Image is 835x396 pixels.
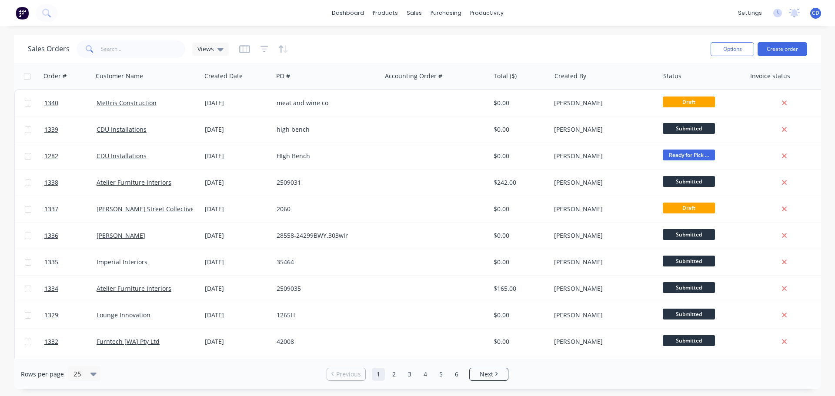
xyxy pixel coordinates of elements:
a: Lounge Innovation [97,311,150,319]
a: Page 1 is your current page [372,368,385,381]
div: PO # [276,72,290,80]
div: Status [663,72,681,80]
div: purchasing [426,7,466,20]
div: [PERSON_NAME] [554,311,651,319]
a: Page 3 [403,368,416,381]
span: Rows per page [21,370,64,379]
a: 1332 [44,329,97,355]
div: $0.00 [494,311,544,319]
div: 1265H [277,311,373,319]
div: settings [734,7,766,20]
span: Submitted [663,229,715,240]
a: Atelier Furniture Interiors [97,284,171,293]
div: Accounting Order # [385,72,442,80]
a: 1338 [44,170,97,196]
div: 35464 [277,258,373,266]
div: 2509031 [277,178,373,187]
a: 1340 [44,90,97,116]
span: 1334 [44,284,58,293]
a: Previous page [327,370,365,379]
span: Next [480,370,493,379]
div: [PERSON_NAME] [554,205,651,213]
a: 1282 [44,143,97,169]
div: Order # [43,72,67,80]
div: productivity [466,7,508,20]
a: CDU Installations [97,152,147,160]
input: Search... [101,40,186,58]
span: Submitted [663,282,715,293]
div: [DATE] [205,231,270,240]
a: 1339 [44,116,97,143]
span: 1282 [44,152,58,160]
div: $0.00 [494,231,544,240]
div: sales [402,7,426,20]
a: [PERSON_NAME] [97,231,145,240]
span: Submitted [663,176,715,187]
span: 1332 [44,337,58,346]
div: [PERSON_NAME] [554,258,651,266]
span: 1338 [44,178,58,187]
div: 42008 [277,337,373,346]
img: Factory [16,7,29,20]
div: HIgh Bench [277,152,373,160]
div: $0.00 [494,99,544,107]
div: [DATE] [205,99,270,107]
div: [PERSON_NAME] [554,178,651,187]
div: [DATE] [205,178,270,187]
div: $0.00 [494,152,544,160]
span: 1335 [44,258,58,266]
div: Created By [554,72,586,80]
div: products [368,7,402,20]
div: $0.00 [494,258,544,266]
div: [PERSON_NAME] [554,152,651,160]
a: Atelier Furniture Interiors [97,178,171,186]
a: dashboard [327,7,368,20]
div: [DATE] [205,125,270,134]
div: [PERSON_NAME] [554,337,651,346]
span: 1340 [44,99,58,107]
div: [DATE] [205,205,270,213]
a: Mettris Construction [97,99,157,107]
span: Submitted [663,256,715,266]
a: CDU Installations [97,125,147,133]
div: $242.00 [494,178,544,187]
div: [PERSON_NAME] [554,99,651,107]
div: [DATE] [205,152,270,160]
button: Options [711,42,754,56]
span: Previous [336,370,361,379]
div: Invoice status [750,72,790,80]
div: [DATE] [205,258,270,266]
span: Draft [663,203,715,213]
a: Furntech [WA] Pty Ltd [97,337,160,346]
div: high bench [277,125,373,134]
span: 1339 [44,125,58,134]
span: Submitted [663,335,715,346]
div: $0.00 [494,337,544,346]
div: [PERSON_NAME] [554,125,651,134]
a: Page 5 [434,368,448,381]
a: Page 2 [387,368,401,381]
div: $165.00 [494,284,544,293]
div: [DATE] [205,311,270,319]
div: 2060 [277,205,373,213]
a: Next page [470,370,508,379]
span: Views [197,44,214,53]
a: 1334 [44,276,97,302]
a: Imperial Interiors [97,258,147,266]
a: 1331 [44,355,97,381]
span: CD [812,9,819,17]
span: 1336 [44,231,58,240]
div: 2509035 [277,284,373,293]
div: Created Date [204,72,243,80]
div: [DATE] [205,337,270,346]
div: [PERSON_NAME] [554,231,651,240]
div: [PERSON_NAME] [554,284,651,293]
a: Page 4 [419,368,432,381]
span: 1329 [44,311,58,319]
div: $0.00 [494,125,544,134]
div: $0.00 [494,205,544,213]
span: Ready for Pick ... [663,150,715,160]
a: 1337 [44,196,97,222]
div: [DATE] [205,284,270,293]
span: 1337 [44,205,58,213]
